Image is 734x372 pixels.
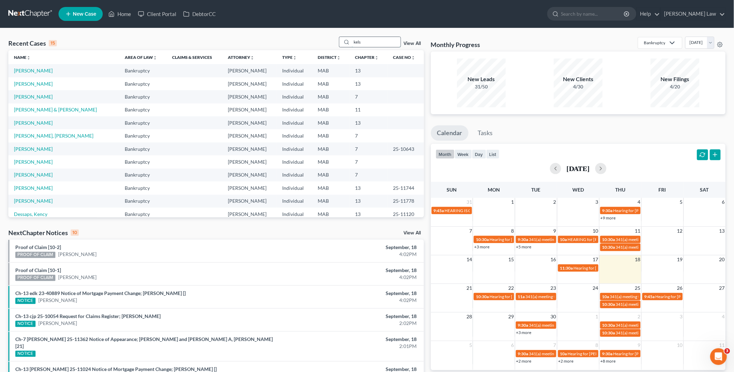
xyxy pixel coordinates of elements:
span: 26 [677,284,683,292]
span: 9:30a [602,208,613,213]
td: [PERSON_NAME] [222,181,277,194]
div: September, 18 [288,290,417,297]
td: 13 [349,181,387,194]
td: MAB [312,142,349,155]
td: MAB [312,181,349,194]
span: Fri [659,187,666,193]
div: PROOF OF CLAIM [15,252,55,258]
span: Hearing for [PERSON_NAME] [613,351,668,356]
span: 7 [469,227,473,235]
span: 9:30a [518,351,528,356]
span: 341(a) meeting for [PERSON_NAME] [616,245,683,250]
a: Help [637,8,660,20]
span: 341(a) meeting for [PERSON_NAME] [616,323,683,328]
span: 3 [679,312,683,321]
td: Individual [277,142,312,155]
a: Ch-13 edk 23-40889 Notice of Mortgage Payment Change; [PERSON_NAME] [] [15,290,186,296]
span: 6 [721,198,726,206]
span: 341(a) meeting for [PERSON_NAME] [610,294,677,299]
span: 9:30a [518,323,528,328]
td: Individual [277,155,312,168]
h2: [DATE] [567,165,590,172]
td: Individual [277,181,312,194]
div: September, 18 [288,244,417,251]
a: Ch-13 cjp 25-10054 Request for Claims Register; [PERSON_NAME] [15,313,161,319]
a: Ch-7 [PERSON_NAME] 25-11362 Notice of Appearance; [PERSON_NAME] and [PERSON_NAME] A, [PERSON_NAME... [15,336,273,349]
a: Client Portal [134,8,180,20]
span: 21 [466,284,473,292]
span: 13 [719,227,726,235]
td: Individual [277,208,312,220]
a: Area of Lawunfold_more [125,55,157,60]
iframe: Intercom live chat [710,348,727,365]
a: [PERSON_NAME] [14,146,53,152]
td: MAB [312,77,349,90]
td: MAB [312,195,349,208]
span: 14 [466,255,473,264]
div: September, 18 [288,336,417,343]
span: 18 [634,255,641,264]
span: 341(a) meeting for [PERSON_NAME] [616,302,683,307]
span: 24 [592,284,599,292]
td: MAB [312,169,349,181]
td: Individual [277,169,312,181]
i: unfold_more [337,56,341,60]
a: DebtorCC [180,8,219,20]
button: month [436,149,455,159]
span: HEARING for [PERSON_NAME] [568,237,626,242]
a: [PERSON_NAME] [58,251,97,258]
td: Bankruptcy [119,181,167,194]
a: +5 more [516,244,532,249]
div: September, 18 [288,267,417,274]
span: Hearing for [PERSON_NAME] [568,351,622,356]
span: 10a [560,237,567,242]
span: 11a [518,294,525,299]
a: +3 more [516,330,532,335]
div: PROOF OF CLAIM [15,275,55,281]
div: NOTICE [15,351,36,357]
div: 2:02PM [288,320,417,327]
td: [PERSON_NAME] [222,155,277,168]
td: Individual [277,77,312,90]
span: 19 [677,255,683,264]
td: Bankruptcy [119,116,167,129]
span: New Case [73,11,96,17]
span: 20 [719,255,726,264]
a: [PERSON_NAME] [38,320,77,327]
td: [PERSON_NAME] [222,90,277,103]
input: Search by name... [352,37,401,47]
td: 7 [349,169,387,181]
td: [PERSON_NAME] [222,169,277,181]
span: 23 [550,284,557,292]
a: Dessaps, Kency [14,211,47,217]
a: [PERSON_NAME] [14,198,53,204]
span: Thu [615,187,625,193]
span: Tue [532,187,541,193]
a: [PERSON_NAME] [14,159,53,165]
td: MAB [312,208,349,220]
span: 28 [466,312,473,321]
span: 1 [511,198,515,206]
td: 7 [349,129,387,142]
span: 10:30a [476,294,489,299]
a: Nameunfold_more [14,55,31,60]
td: Bankruptcy [119,142,167,155]
a: +2 more [516,358,532,364]
span: 10:30a [602,330,615,335]
a: [PERSON_NAME] [14,81,53,87]
td: 7 [349,155,387,168]
span: 10:30a [602,237,615,242]
div: Recent Cases [8,39,57,47]
td: 13 [349,116,387,129]
td: 13 [349,195,387,208]
span: 25 [634,284,641,292]
div: 4:02PM [288,297,417,304]
td: 25-11778 [387,195,424,208]
a: Calendar [431,125,469,141]
span: 10:30a [476,237,489,242]
a: View All [404,41,421,46]
a: Attorneyunfold_more [228,55,254,60]
a: Tasks [472,125,499,141]
span: Mon [488,187,500,193]
a: View All [404,231,421,235]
